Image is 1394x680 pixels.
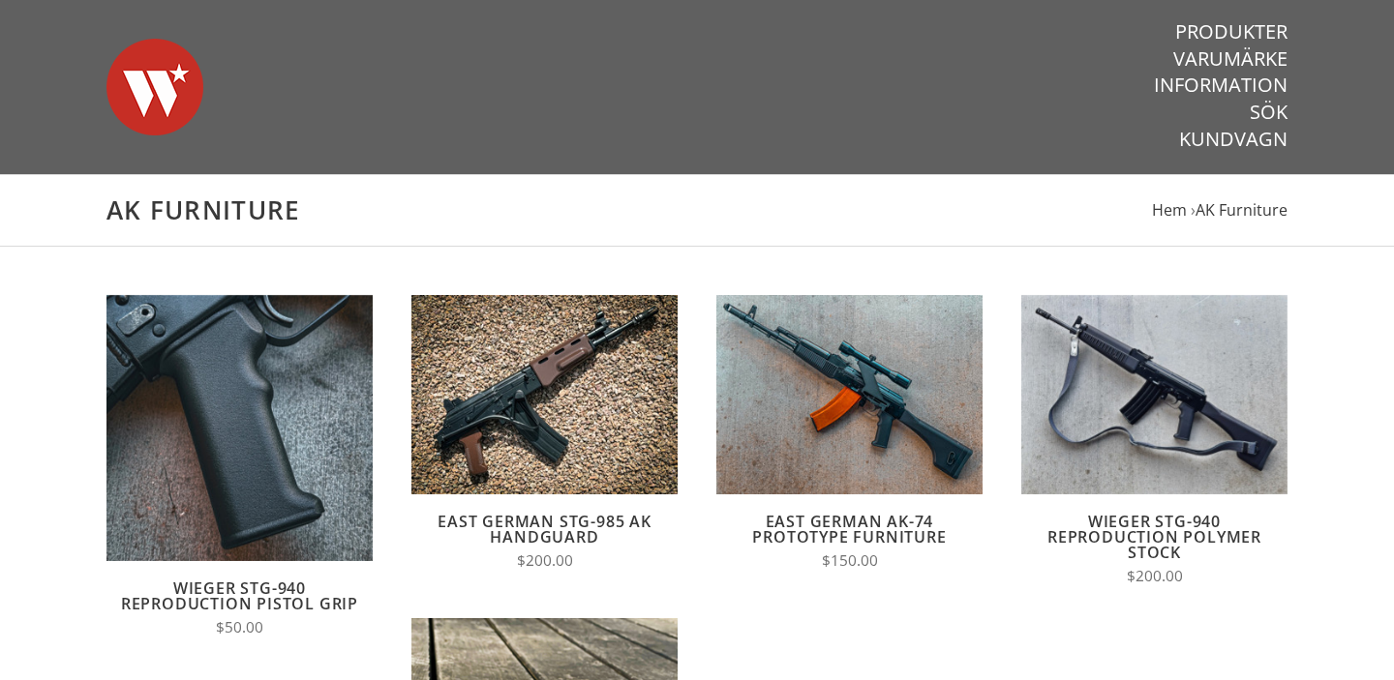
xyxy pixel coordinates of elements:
[1021,295,1288,494] img: Wieger STG-940 Reproduction Polymer Stock
[1175,19,1288,44] a: Produkter
[1173,46,1288,72] a: Varumärke
[1154,73,1288,98] a: Information
[822,550,878,571] span: $150.00
[106,194,1288,226] h1: AK Furniture
[517,550,573,571] span: $200.00
[106,19,203,155] img: Warsaw Wood Co.
[1191,197,1288,223] li: ›
[121,577,358,614] a: Wieger STG-940 Reproduction Pistol Grip
[1152,199,1187,221] a: Hem
[1127,566,1183,586] span: $200.00
[216,617,263,637] span: $50.00
[752,511,946,547] a: East German AK-74 Prototype Furniture
[716,295,983,494] img: East German AK-74 Prototype Furniture
[411,295,678,494] img: East German STG-985 AK Handguard
[1196,199,1288,221] a: AK Furniture
[106,295,373,561] img: Wieger STG-940 Reproduction Pistol Grip
[438,511,652,547] a: East German STG-985 AK Handguard
[1250,100,1288,125] a: Sök
[1047,511,1261,563] a: Wieger STG-940 Reproduction Polymer Stock
[1179,127,1288,152] a: Kundvagn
